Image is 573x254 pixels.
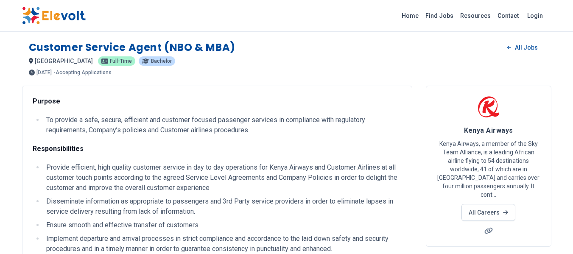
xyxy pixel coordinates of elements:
[422,9,457,22] a: Find Jobs
[44,234,402,254] li: Implement departure and arrival processes in strict compliance and accordance to the laid down sa...
[29,41,235,54] h1: Customer Service Agent (NBO & MBA)
[53,70,112,75] p: - Accepting Applications
[44,196,402,217] li: Disseminate information as appropriate to passengers and 3rd Party service providers in order to ...
[33,97,60,105] strong: Purpose
[522,7,548,24] a: Login
[33,145,84,153] strong: Responsibilities
[44,220,402,230] li: Ensure smooth and effective transfer of customers
[461,204,515,221] a: All Careers
[457,9,494,22] a: Resources
[151,59,172,64] span: Bachelor
[398,9,422,22] a: Home
[36,70,52,75] span: [DATE]
[110,59,132,64] span: Full-time
[464,126,513,134] span: Kenya Airways
[478,96,499,117] img: Kenya Airways
[494,9,522,22] a: Contact
[22,7,86,25] img: Elevolt
[35,58,93,64] span: [GEOGRAPHIC_DATA]
[500,41,544,54] a: All Jobs
[44,115,402,135] li: To provide a safe, secure, efficient and customer focused passenger services in compliance with r...
[436,140,541,199] p: Kenya Airways, a member of the Sky Team Alliance, is a leading African airline flying to 54 desti...
[44,162,402,193] li: Provide efficient, high quality customer service in day to day operations for Kenya Airways and C...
